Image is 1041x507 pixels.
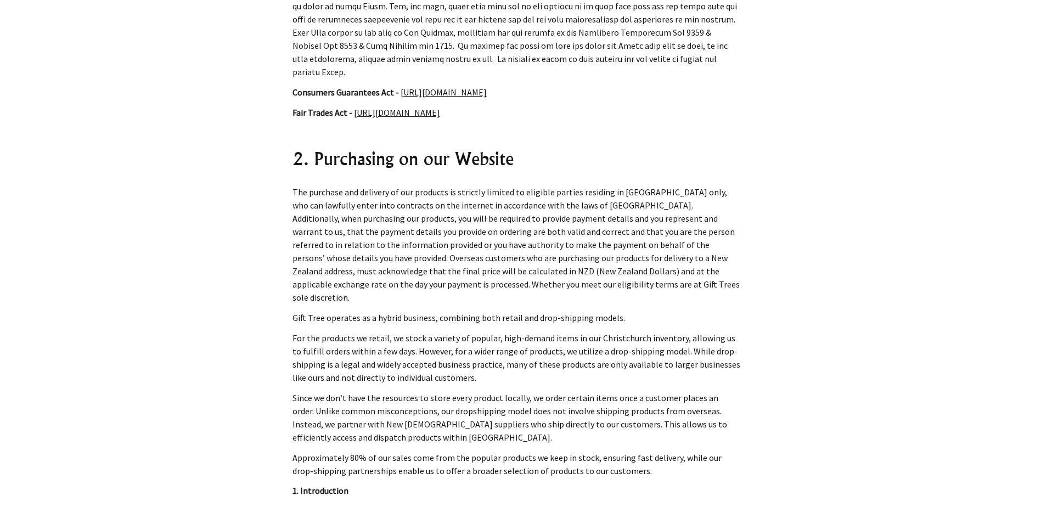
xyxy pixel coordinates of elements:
strong: Consumers Guarantees Act - [292,87,399,98]
p: For the products we retail, we stock a variety of popular, high-demand items in our Christchurch ... [292,331,740,384]
a: [URL][DOMAIN_NAME] [354,107,440,118]
p: Gift Tree operates as a hybrid business, combining both retail and drop-shipping models. [292,311,740,324]
p: Since we don’t have the resources to store every product locally, we order certain items once a c... [292,391,740,444]
p: Approximately 80% of our sales come from the popular products we keep in stock, ensuring fast del... [292,451,740,477]
p: The purchase and delivery of our products is strictly limited to eligible parties residing in [GE... [292,185,740,304]
a: [URL][DOMAIN_NAME] [401,87,487,98]
h2: 2. Purchasing on our Website [292,145,740,172]
strong: 1. Introduction [292,485,348,496]
strong: Fair Trades Act - [292,107,352,118]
